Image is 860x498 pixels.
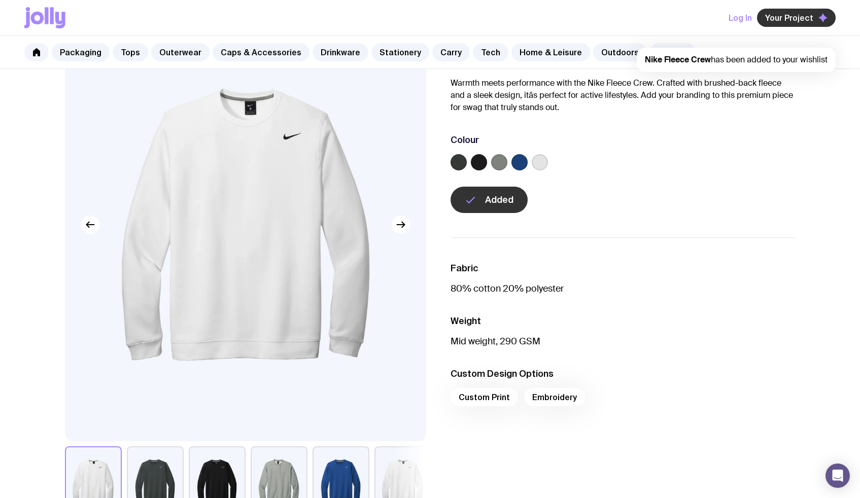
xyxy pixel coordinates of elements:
[151,43,210,61] a: Outerwear
[451,282,796,295] p: 80% cotton 20% polyester
[593,43,647,61] a: Outdoors
[451,187,528,213] button: Added
[52,43,110,61] a: Packaging
[757,9,836,27] button: Your Project
[473,43,508,61] a: Tech
[213,43,309,61] a: Caps & Accessories
[451,335,796,347] p: Mid weight, 290 GSM
[451,134,479,146] h3: Colour
[645,54,828,65] span: has been added to your wishlist
[485,194,513,206] span: Added
[765,13,813,23] span: Your Project
[451,368,796,380] h3: Custom Design Options
[451,262,796,274] h3: Fabric
[729,9,752,27] button: Log In
[371,43,429,61] a: Stationery
[650,43,696,61] a: Snacks
[113,43,148,61] a: Tops
[432,43,470,61] a: Carry
[451,77,796,114] p: Warmth meets performance with the Nike Fleece Crew. Crafted with brushed-back fleece and a sleek ...
[645,54,711,65] strong: Nike Fleece Crew
[825,464,850,488] div: Open Intercom Messenger
[511,43,590,61] a: Home & Leisure
[313,43,368,61] a: Drinkware
[451,315,796,327] h3: Weight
